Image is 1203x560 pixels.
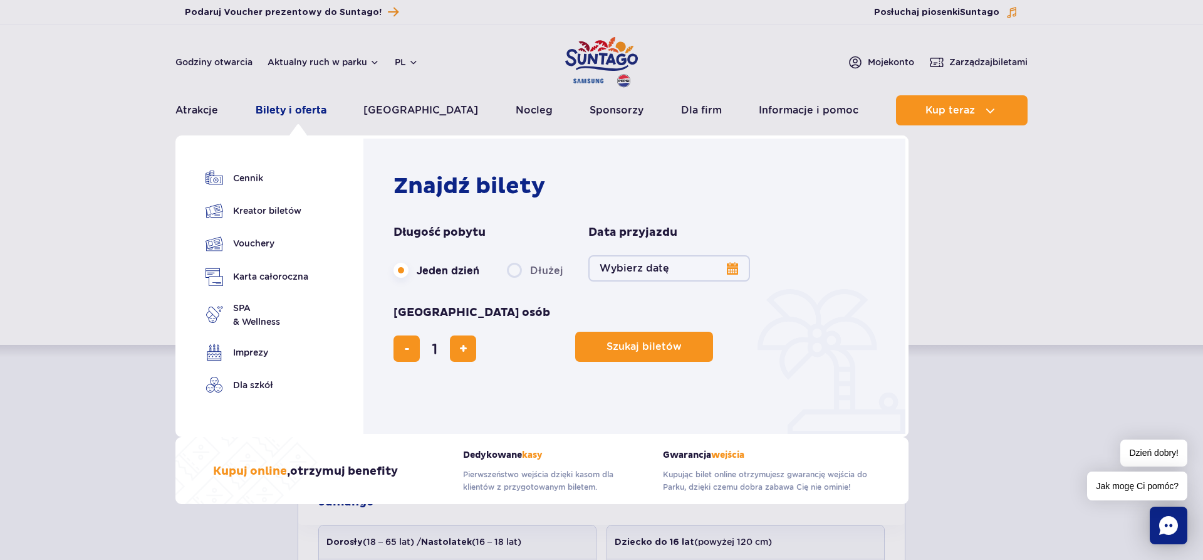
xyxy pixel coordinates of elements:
[393,305,550,320] span: [GEOGRAPHIC_DATA] osób
[206,169,308,187] a: Cennik
[516,95,553,125] a: Nocleg
[896,95,1028,125] button: Kup teraz
[759,95,858,125] a: Informacje i pomoc
[206,376,308,394] a: Dla szkół
[588,225,677,240] span: Data przyjazdu
[206,301,308,329] a: SPA& Wellness
[206,202,308,219] a: Kreator biletów
[256,95,326,125] a: Bilety i oferta
[1087,472,1187,500] span: Jak mogę Ci pomóc?
[175,95,218,125] a: Atrakcje
[450,335,476,362] button: dodaj bilet
[590,95,643,125] a: Sponsorzy
[929,55,1028,70] a: Zarządzajbiletami
[233,301,280,329] span: SPA & Wellness
[268,57,380,67] button: Aktualny ruch w parku
[393,225,882,362] form: Planowanie wizyty w Park of Poland
[175,56,253,68] a: Godziny otwarcia
[213,464,287,478] span: Kupuj online
[395,56,419,68] button: pl
[681,95,722,125] a: Dla firm
[363,95,478,125] a: [GEOGRAPHIC_DATA]
[848,55,914,70] a: Mojekonto
[507,257,563,283] label: Dłużej
[206,235,308,253] a: Vouchery
[206,268,308,286] a: Karta całoroczna
[522,450,543,460] span: kasy
[711,450,744,460] span: wejścia
[1150,507,1187,544] div: Chat
[868,56,914,68] span: Moje konto
[575,332,713,362] button: Szukaj biletów
[949,56,1028,68] span: Zarządzaj biletami
[393,257,479,283] label: Jeden dzień
[393,172,882,200] h2: Znajdź bilety
[213,464,398,479] h3: , otrzymuj benefity
[607,341,682,352] span: Szukaj biletów
[463,450,644,460] strong: Dedykowane
[393,335,420,362] button: usuń bilet
[463,468,644,494] p: Pierwszeństwo wejścia dzięki kasom dla klientów z przygotowanym biletem.
[663,450,871,460] strong: Gwarancja
[588,255,750,282] button: Wybierz datę
[1120,440,1187,467] span: Dzień dobry!
[393,225,486,240] span: Długość pobytu
[206,344,308,361] a: Imprezy
[663,468,871,494] p: Kupując bilet online otrzymujesz gwarancję wejścia do Parku, dzięki czemu dobra zabawa Cię nie om...
[925,105,975,116] span: Kup teraz
[420,334,450,364] input: liczba biletów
